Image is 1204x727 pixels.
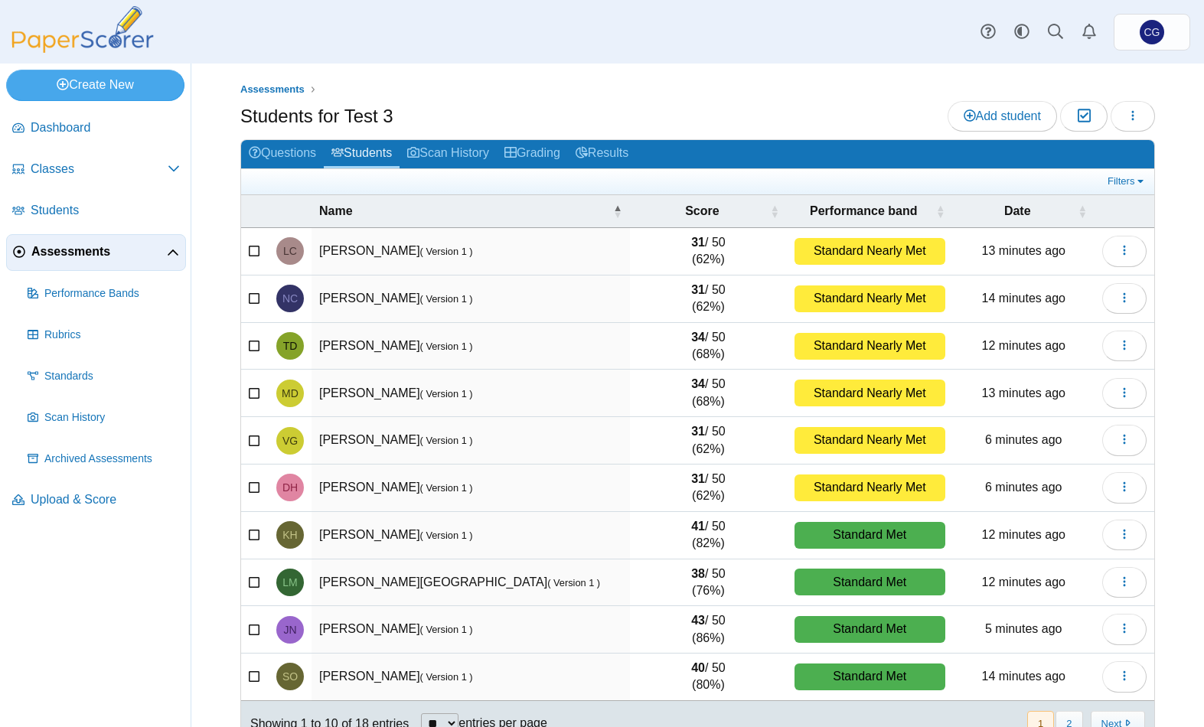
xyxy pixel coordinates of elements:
a: Add student [948,101,1057,132]
span: Students [31,202,180,219]
a: Create New [6,70,184,100]
span: Jon Narva [283,624,296,635]
b: 41 [691,520,705,533]
small: ( Version 1 ) [547,577,600,588]
div: Standard Met [795,616,945,643]
td: [PERSON_NAME][GEOGRAPHIC_DATA] [312,559,630,607]
span: Kenneth Hill [282,530,297,540]
a: Upload & Score [6,482,186,519]
span: Mason Dotson [282,388,299,399]
a: Standards [21,358,186,395]
span: Standards [44,369,180,384]
span: Christopher Gutierrez [1144,27,1160,37]
span: Name : Activate to invert sorting [613,204,622,219]
time: Oct 2, 2025 at 6:38 PM [982,339,1065,352]
span: Date : Activate to sort [1078,204,1087,219]
a: Results [568,140,636,168]
span: Upload & Score [31,491,180,508]
span: Classes [31,161,168,178]
td: [PERSON_NAME] [312,275,630,323]
span: Performance band [795,203,932,220]
span: Performance band : Activate to sort [936,204,945,219]
td: / 50 (76%) [630,559,787,607]
span: Score [638,203,767,220]
span: Dillon Hays [282,482,298,493]
td: / 50 (62%) [630,417,787,465]
time: Oct 2, 2025 at 6:36 PM [982,244,1065,257]
small: ( Version 1 ) [420,624,473,635]
td: / 50 (62%) [630,228,787,275]
td: [PERSON_NAME] [312,654,630,701]
span: Victor Galvan [282,435,298,446]
small: ( Version 1 ) [420,671,473,683]
b: 31 [691,425,705,438]
time: Oct 2, 2025 at 6:44 PM [985,433,1062,446]
b: 43 [691,614,705,627]
td: [PERSON_NAME] [312,228,630,275]
a: Assessments [6,234,186,271]
b: 31 [691,236,705,249]
div: Standard Nearly Met [795,474,945,501]
td: / 50 (82%) [630,512,787,559]
span: Add student [964,109,1041,122]
span: Archived Assessments [44,452,180,467]
td: [PERSON_NAME] [312,606,630,654]
span: Score : Activate to sort [770,204,779,219]
time: Oct 2, 2025 at 6:44 PM [985,481,1062,494]
div: Standard Met [795,663,945,690]
time: Oct 2, 2025 at 6:38 PM [982,528,1065,541]
a: Students [324,140,400,168]
span: Assessments [31,243,167,260]
div: Standard Nearly Met [795,333,945,360]
a: Alerts [1072,15,1106,49]
small: ( Version 1 ) [420,341,473,352]
a: Scan History [400,140,497,168]
small: ( Version 1 ) [420,435,473,446]
div: Standard Met [795,522,945,549]
span: Lucas Castleberry [283,246,297,256]
time: Oct 2, 2025 at 6:37 PM [982,575,1065,588]
div: Standard Nearly Met [795,380,945,406]
b: 31 [691,472,705,485]
b: 31 [691,283,705,296]
a: Grading [497,140,568,168]
img: PaperScorer [6,6,159,53]
time: Oct 2, 2025 at 6:36 PM [982,670,1065,683]
a: Students [6,193,186,230]
small: ( Version 1 ) [420,482,473,494]
td: / 50 (68%) [630,323,787,370]
time: Oct 2, 2025 at 6:36 PM [982,292,1065,305]
a: Questions [241,140,324,168]
a: Performance Bands [21,275,186,312]
a: Christopher Gutierrez [1114,14,1190,51]
small: ( Version 1 ) [420,530,473,541]
span: Tanner Dietz [283,341,298,351]
span: Natalia Cox-Vassallo [282,293,298,304]
small: ( Version 1 ) [420,246,473,257]
td: / 50 (68%) [630,370,787,417]
h1: Students for Test 3 [240,103,393,129]
td: / 50 (62%) [630,465,787,512]
td: [PERSON_NAME] [312,512,630,559]
b: 34 [691,331,705,344]
a: Dashboard [6,110,186,147]
a: PaperScorer [6,42,159,55]
div: Standard Nearly Met [795,285,945,312]
div: Standard Nearly Met [795,427,945,454]
b: 34 [691,377,705,390]
small: ( Version 1 ) [420,293,473,305]
time: Oct 2, 2025 at 6:37 PM [982,386,1065,399]
span: Rubrics [44,328,180,343]
div: Standard Nearly Met [795,238,945,265]
td: / 50 (80%) [630,654,787,701]
td: / 50 (62%) [630,275,787,323]
a: Filters [1104,174,1150,189]
span: Dashboard [31,119,180,136]
a: Assessments [237,80,308,99]
span: Scan History [44,410,180,425]
b: 40 [691,661,705,674]
a: Rubrics [21,317,186,354]
td: [PERSON_NAME] [312,465,630,512]
span: Name [319,203,610,220]
span: Christopher Gutierrez [1140,20,1164,44]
